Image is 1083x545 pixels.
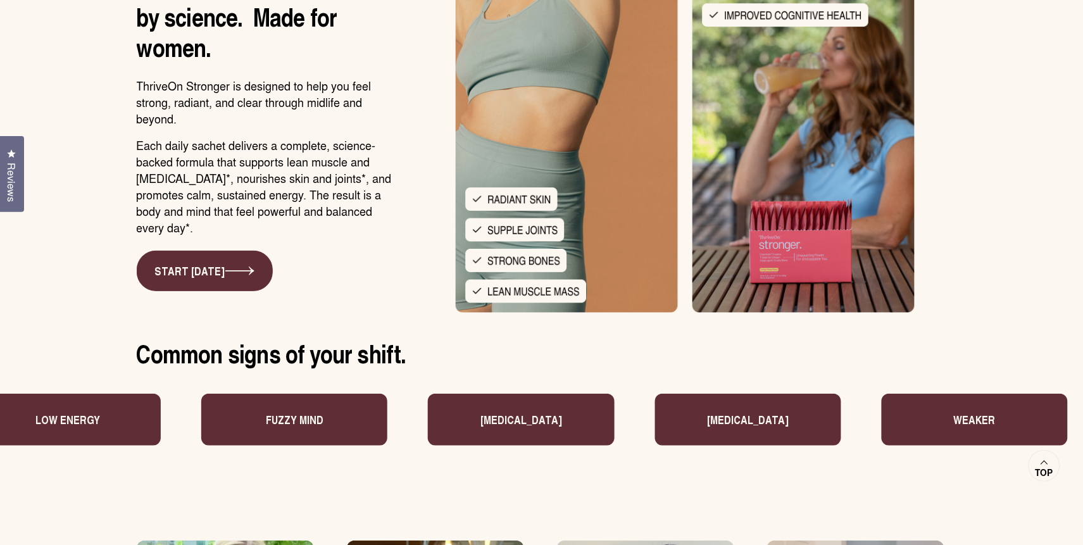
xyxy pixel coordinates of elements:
p: Each daily sachet delivers a complete, science-backed formula that supports lean muscle and [MEDI... [137,137,398,235]
p: [MEDICAL_DATA] [479,411,561,428]
span: Reviews [3,163,20,202]
a: START [DATE] [137,251,273,291]
span: Top [1036,467,1053,479]
p: Low energy [34,411,99,428]
p: [MEDICAL_DATA] [706,411,787,428]
h2: Common signs of your shift. [137,338,947,368]
p: ThriveOn Stronger is designed to help you feel strong, radiant, and clear through midlife and bey... [137,77,398,127]
p: Weaker [953,411,994,428]
p: Fuzzy mind [265,411,322,428]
